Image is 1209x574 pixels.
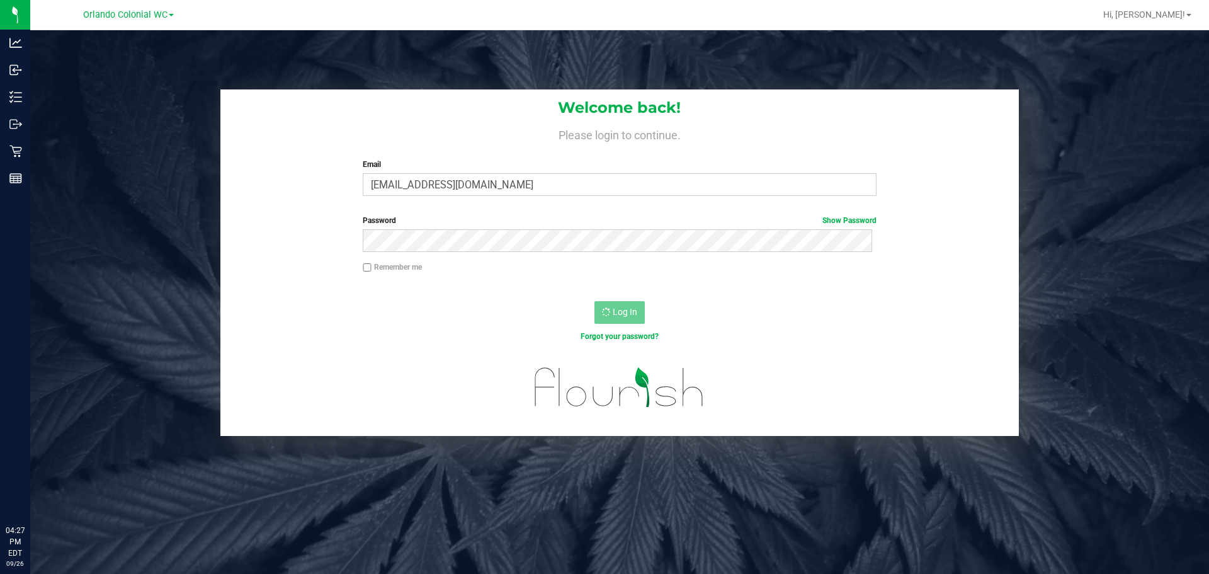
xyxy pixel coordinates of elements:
[220,126,1019,141] h4: Please login to continue.
[519,355,719,420] img: flourish_logo.svg
[363,263,372,272] input: Remember me
[9,172,22,185] inline-svg: Reports
[613,307,637,317] span: Log In
[363,216,396,225] span: Password
[9,118,22,130] inline-svg: Outbound
[6,559,25,568] p: 09/26
[363,261,422,273] label: Remember me
[9,145,22,158] inline-svg: Retail
[1103,9,1185,20] span: Hi, [PERSON_NAME]!
[9,91,22,103] inline-svg: Inventory
[363,159,876,170] label: Email
[9,37,22,49] inline-svg: Analytics
[220,100,1019,116] h1: Welcome back!
[6,525,25,559] p: 04:27 PM EDT
[594,301,645,324] button: Log In
[822,216,877,225] a: Show Password
[581,332,659,341] a: Forgot your password?
[9,64,22,76] inline-svg: Inbound
[83,9,167,20] span: Orlando Colonial WC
